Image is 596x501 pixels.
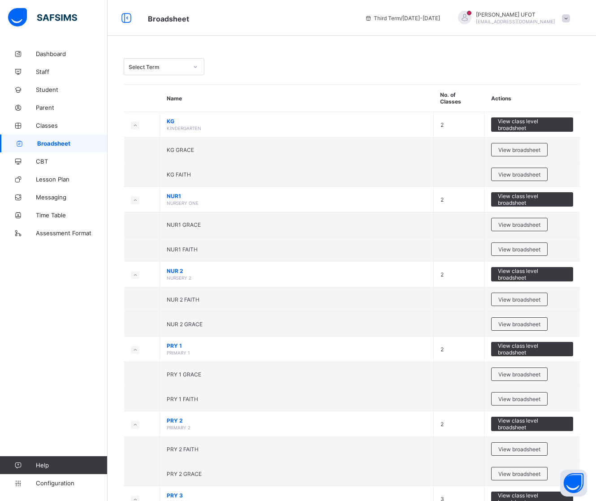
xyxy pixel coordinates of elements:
span: View broadsheet [498,296,540,303]
div: Select Term [129,64,188,70]
span: [EMAIL_ADDRESS][DOMAIN_NAME] [476,19,555,24]
span: PRY 2 FAITH [167,446,199,453]
span: NUR1 FAITH [167,246,198,253]
span: 2 [441,196,444,203]
a: View class level broadsheet [491,267,573,274]
span: Configuration [36,479,107,487]
div: GABRIELUFOT [449,11,574,26]
a: View broadsheet [491,467,548,474]
span: NUR1 [167,193,427,199]
span: CBT [36,158,108,165]
span: View broadsheet [498,246,540,253]
span: Time Table [36,212,108,219]
span: Staff [36,68,108,75]
span: NUR 2 GRACE [167,321,203,328]
span: 2 [441,421,444,428]
span: Lesson Plan [36,176,108,183]
span: 2 [441,271,444,278]
a: View broadsheet [491,442,548,449]
a: View broadsheet [491,392,548,399]
span: View class level broadsheet [498,342,566,356]
span: PRY 1 FAITH [167,396,198,402]
span: Broadsheet [37,140,108,147]
span: PRIMARY 2 [167,425,190,430]
span: 2 [441,346,444,353]
span: NUR 2 [167,268,427,274]
span: View class level broadsheet [498,118,566,131]
a: View broadsheet [491,293,548,299]
a: View broadsheet [491,143,548,150]
img: safsims [8,8,77,27]
span: View class level broadsheet [498,417,566,431]
a: View broadsheet [491,367,548,374]
a: View broadsheet [491,242,548,249]
span: PRIMARY 1 [167,350,190,355]
span: NURSERY 2 [167,275,191,281]
th: Name [160,85,434,112]
a: View class level broadsheet [491,417,573,423]
span: View broadsheet [498,321,540,328]
button: Open asap [560,470,587,497]
a: View broadsheet [491,218,548,225]
a: View class level broadsheet [491,342,573,349]
span: KG FAITH [167,171,191,178]
span: View class level broadsheet [498,193,566,206]
span: NUR 2 FAITH [167,296,199,303]
span: NURSERY ONE [167,200,199,206]
span: [PERSON_NAME] UFOT [476,11,555,18]
span: Classes [36,122,108,129]
span: View broadsheet [498,171,540,178]
span: NUR1 GRACE [167,221,201,228]
a: View class level broadsheet [491,117,573,124]
a: View class level broadsheet [491,192,573,199]
span: View broadsheet [498,371,540,378]
span: Messaging [36,194,108,201]
span: session/term information [365,15,440,22]
span: KG [167,118,427,125]
span: Broadsheet [148,14,189,23]
span: KG GRACE [167,147,194,153]
span: View broadsheet [498,147,540,153]
span: KINDERGARTEN [167,125,201,131]
span: Help [36,462,107,469]
span: PRY 1 GRACE [167,371,201,378]
a: View broadsheet [491,168,548,174]
span: Assessment Format [36,229,108,237]
a: View class level broadsheet [491,492,573,498]
span: View broadsheet [498,221,540,228]
a: View broadsheet [491,317,548,324]
span: 2 [441,121,444,128]
th: Actions [484,85,580,112]
span: PRY 1 [167,342,427,349]
span: Dashboard [36,50,108,57]
th: No. of Classes [433,85,484,112]
span: PRY 2 GRACE [167,471,202,477]
span: PRY 2 [167,417,427,424]
span: View broadsheet [498,396,540,402]
span: View broadsheet [498,471,540,477]
span: View class level broadsheet [498,268,566,281]
span: Student [36,86,108,93]
span: Parent [36,104,108,111]
span: View broadsheet [498,446,540,453]
span: PRY 3 [167,492,427,499]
